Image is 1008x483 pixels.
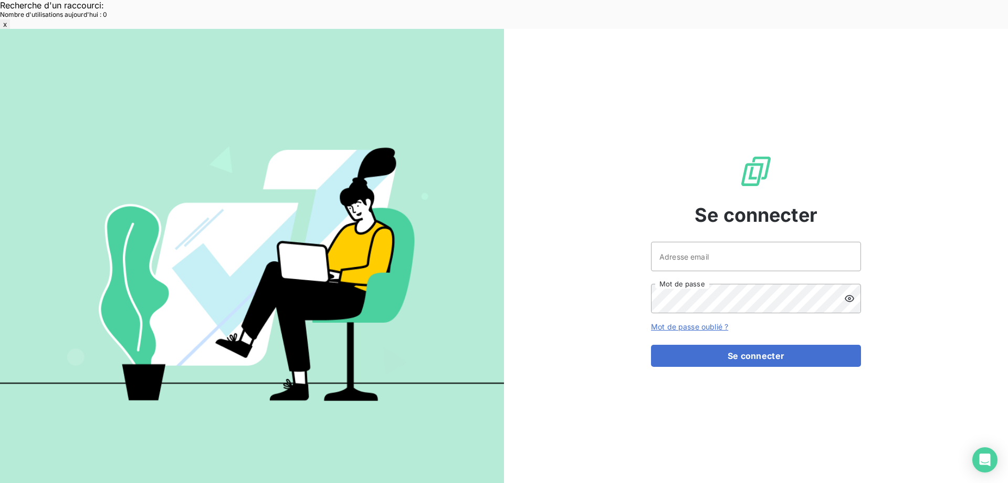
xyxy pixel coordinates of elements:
img: Logo LeanPay [739,155,773,188]
input: placeholder [651,242,861,271]
button: Se connecter [651,345,861,367]
span: Se connecter [695,201,817,229]
a: Mot de passe oublié ? [651,322,728,331]
div: Open Intercom Messenger [972,447,997,472]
